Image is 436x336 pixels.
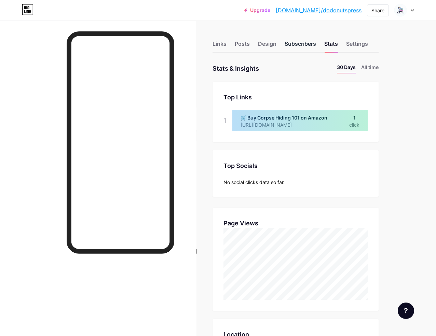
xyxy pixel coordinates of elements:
[346,40,368,52] div: Settings
[235,40,250,52] div: Posts
[394,4,407,17] img: duckducklandmark
[223,161,368,170] div: Top Socials
[223,93,368,102] div: Top Links
[371,7,384,14] div: Share
[213,40,227,52] div: Links
[337,64,356,73] li: 30 Days
[361,64,379,73] li: All time
[258,40,276,52] div: Design
[244,8,270,13] a: Upgrade
[285,40,316,52] div: Subscribers
[223,219,368,228] div: Page Views
[223,110,227,131] div: 1
[276,6,362,14] a: [DOMAIN_NAME]/dodonutspress
[324,40,338,52] div: Stats
[223,179,368,186] div: No social clicks data so far.
[213,64,259,73] div: Stats & Insights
